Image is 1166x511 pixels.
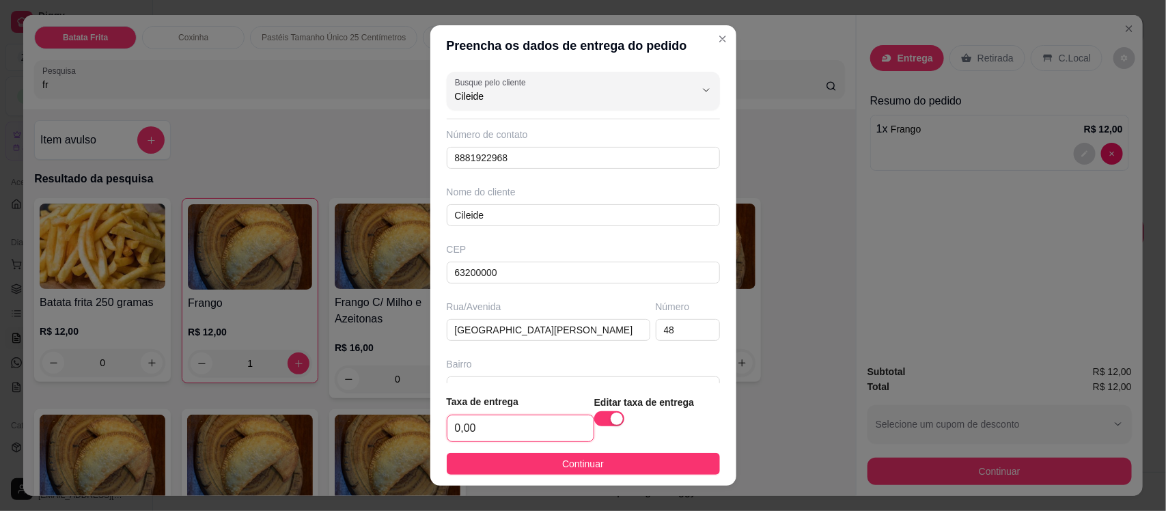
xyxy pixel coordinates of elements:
[447,204,720,226] input: Ex.: João da Silva
[447,185,720,199] div: Nome do cliente
[430,25,736,66] header: Preencha os dados de entrega do pedido
[695,79,717,101] button: Show suggestions
[656,300,720,314] div: Número
[455,77,531,88] label: Busque pelo cliente
[447,453,720,475] button: Continuar
[447,262,720,284] input: Ex.: 00000-000
[712,28,734,50] button: Close
[656,319,720,341] input: Ex.: 44
[562,456,604,471] span: Continuar
[447,357,720,371] div: Bairro
[447,147,720,169] input: Ex.: (11) 9 8888-9999
[455,89,674,103] input: Busque pelo cliente
[447,376,720,398] input: Ex.: Bairro Jardim
[447,243,720,256] div: CEP
[447,128,720,141] div: Número de contato
[594,397,694,408] strong: Editar taxa de entrega
[447,319,650,341] input: Ex.: Rua Oscar Freire
[447,396,519,407] strong: Taxa de entrega
[447,300,650,314] div: Rua/Avenida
